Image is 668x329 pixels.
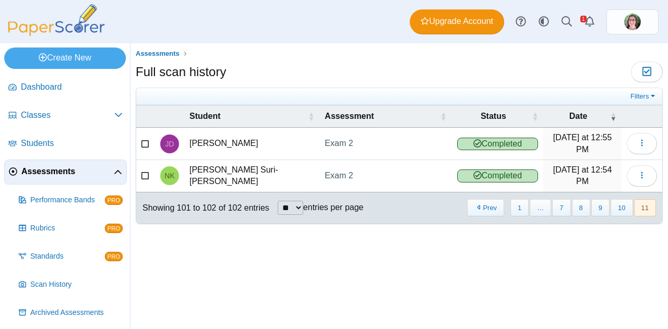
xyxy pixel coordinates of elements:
[553,165,612,186] time: Oct 8, 2025 at 12:54 PM
[440,111,447,121] span: Assessment : Activate to sort
[21,109,114,121] span: Classes
[15,272,127,297] a: Scan History
[578,10,601,33] a: Alerts
[628,91,660,102] a: Filters
[4,29,109,38] a: PaperScorer
[30,195,105,205] span: Performance Bands
[136,63,226,81] h1: Full scan history
[421,16,493,27] span: Upgrade Account
[189,111,306,122] span: Student
[634,199,656,216] button: 11
[21,138,123,149] span: Students
[30,308,123,318] span: Archived Assessments
[15,300,127,325] a: Archived Assessments
[606,9,659,34] a: ps.jIrQeq6sXhOn61F0
[530,199,551,216] span: …
[591,199,610,216] button: 9
[457,169,539,182] span: Completed
[4,75,127,100] a: Dashboard
[611,199,633,216] button: 10
[467,199,504,216] button: Previous
[548,111,608,122] span: Date
[105,196,123,205] span: PRO
[165,140,174,148] span: Jasmin Diaggha Diop
[164,172,174,179] span: Nyla Suri-ann Kibler
[624,14,641,30] span: Brooke Kelly
[553,133,612,153] time: Oct 8, 2025 at 12:55 PM
[15,216,127,241] a: Rubrics PRO
[457,138,539,150] span: Completed
[4,160,127,185] a: Assessments
[303,203,364,212] label: entries per page
[21,166,114,177] span: Assessments
[21,81,123,93] span: Dashboard
[30,279,123,290] span: Scan History
[4,131,127,156] a: Students
[15,244,127,269] a: Standards PRO
[15,188,127,213] a: Performance Bands PRO
[610,111,616,121] span: Date : Activate to remove sorting
[4,103,127,128] a: Classes
[457,111,530,122] span: Status
[532,111,538,121] span: Status : Activate to sort
[184,160,319,192] td: [PERSON_NAME] Suri-[PERSON_NAME]
[624,14,641,30] img: ps.jIrQeq6sXhOn61F0
[4,4,109,36] img: PaperScorer
[133,47,182,60] a: Assessments
[136,50,180,57] span: Assessments
[410,9,504,34] a: Upgrade Account
[319,160,451,192] a: Exam 2
[136,192,269,224] div: Showing 101 to 102 of 102 entries
[4,47,126,68] a: Create New
[325,111,438,122] span: Assessment
[184,128,319,160] td: [PERSON_NAME]
[30,223,105,234] span: Rubrics
[105,252,123,261] span: PRO
[105,224,123,233] span: PRO
[552,199,570,216] button: 7
[319,128,451,160] a: Exam 2
[308,111,314,121] span: Student : Activate to sort
[466,199,656,216] nav: pagination
[510,199,529,216] button: 1
[30,251,105,262] span: Standards
[572,199,590,216] button: 8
